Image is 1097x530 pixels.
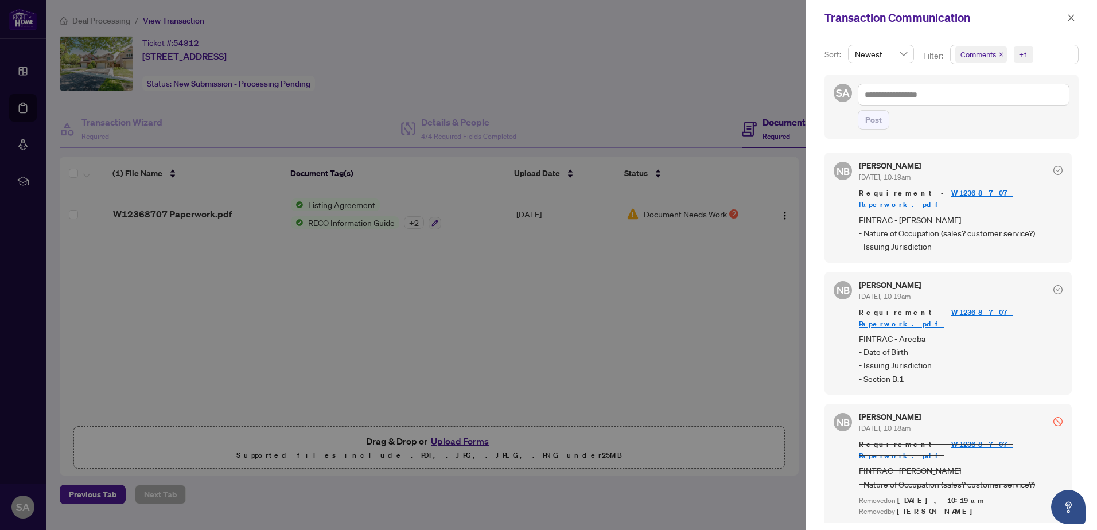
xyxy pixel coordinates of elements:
h5: [PERSON_NAME] [859,413,921,421]
span: Requirement - [859,439,1063,462]
span: check-circle [1053,166,1063,175]
span: [DATE], 10:18am [859,424,911,432]
span: FINTRAC - Areeba - Date of Birth - Issuing Jurisdiction - Section B.1 [859,332,1063,386]
span: FINTRAC - [PERSON_NAME] - Nature of Occupation (sales? customer service?) - Issuing Jurisdiction [859,213,1063,254]
h5: [PERSON_NAME] [859,162,921,170]
span: Comments [960,49,996,60]
span: NB [836,163,850,179]
span: close [998,52,1004,57]
span: NB [836,282,850,298]
span: SA [836,85,850,101]
span: Comments [955,46,1007,63]
span: Newest [855,45,907,63]
span: check-circle [1053,285,1063,294]
p: Sort: [824,48,843,61]
div: Removed on [859,496,1063,506]
div: Removed by [859,506,1063,517]
span: Requirement - [859,188,1063,211]
h5: [PERSON_NAME] [859,281,921,289]
div: Transaction Communication [824,9,1064,26]
span: [DATE], 10:19am [859,173,911,181]
p: Filter: [923,49,945,62]
span: close [1067,14,1075,22]
span: NB [836,415,850,430]
a: W12368707 Paperwork.pdf [859,307,1013,329]
span: [DATE], 10:19am [859,292,911,301]
span: [PERSON_NAME] [897,506,979,516]
span: Requirement - [859,307,1063,330]
button: Post [858,110,889,130]
div: +1 [1019,49,1028,60]
button: Open asap [1051,490,1086,524]
span: [DATE], 10:19am [897,496,986,505]
span: stop [1053,417,1063,426]
span: FINTRAC - [PERSON_NAME] - Nature of Occupation (sales? customer service?) [859,464,1063,491]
